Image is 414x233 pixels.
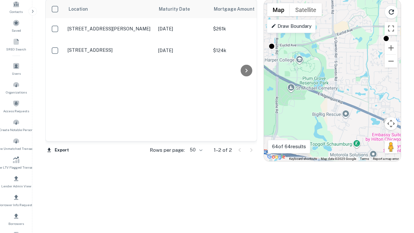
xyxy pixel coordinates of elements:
[382,161,414,192] iframe: Chat Widget
[68,47,152,53] p: [STREET_ADDRESS]
[266,153,287,161] a: Open this area in Google Maps (opens a new window)
[6,90,27,95] span: Organizations
[2,191,30,209] a: Borrower Info Requests
[360,157,369,161] a: Terms (opens in new tab)
[385,22,398,35] button: Toggle fullscreen view
[8,221,24,226] span: Borrowers
[2,36,30,53] a: SREO Search
[2,17,30,34] a: Saved
[6,47,26,52] span: SREO Search
[2,154,30,171] a: Review LTV Flagged Transactions
[267,3,290,16] button: Show street map
[385,55,398,68] button: Zoom out
[213,25,278,32] p: $261k
[12,71,21,76] span: Users
[3,108,29,114] span: Access Requests
[159,5,198,13] span: Maturity Date
[158,47,207,54] p: [DATE]
[214,146,232,154] p: 1–2 of 2
[150,146,185,154] p: Rows per page:
[213,47,278,54] p: $124k
[271,22,311,30] p: Draw Boundary
[385,41,398,54] button: Zoom in
[214,5,263,13] span: Mortgage Amount
[373,157,399,161] a: Report a map error
[2,172,30,190] a: Lender Admin View
[12,28,21,33] span: Saved
[2,79,30,96] a: Organizations
[2,60,30,77] a: Users
[385,117,398,130] button: Map camera controls
[385,140,398,153] button: Drag Pegman onto the map to open Street View
[385,5,398,19] button: Reload search area
[290,3,322,16] button: Show satellite imagery
[158,25,207,32] p: [DATE]
[266,153,287,161] img: Google
[187,145,203,155] div: 50
[10,9,23,14] span: Contacts
[1,183,31,189] span: Lender Admin View
[2,135,30,152] a: Review Unmatched Transactions
[289,157,317,161] button: Keyboard shortcuts
[272,143,306,150] p: 64 of 64 results
[2,210,30,227] a: Borrowers
[2,116,30,134] a: Create Notable Person
[2,97,30,115] a: Access Requests
[45,145,71,155] button: Export
[321,157,356,161] span: Map data ©2025 Google
[68,5,88,13] span: Location
[68,26,152,32] p: [STREET_ADDRESS][PERSON_NAME]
